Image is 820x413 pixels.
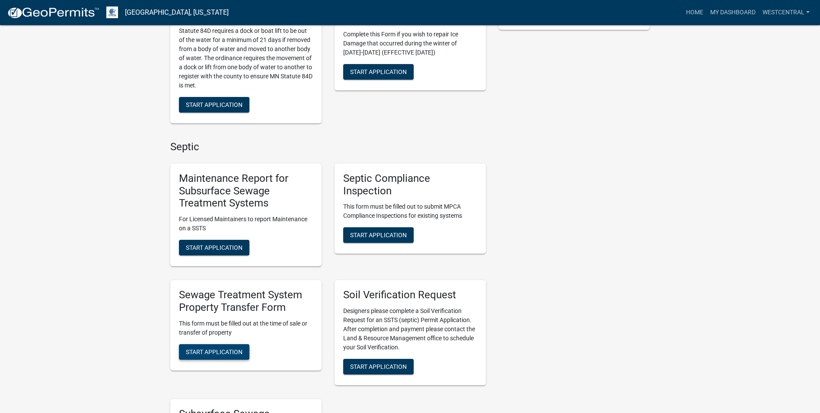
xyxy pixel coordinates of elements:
[179,319,313,337] p: This form must be filled out at the time of sale or transfer of property
[343,359,414,374] button: Start Application
[343,289,477,301] h5: Soil Verification Request
[707,4,759,21] a: My Dashboard
[350,232,407,239] span: Start Application
[343,30,477,57] p: Complete this Form if you wish to repair Ice Damage that occurred during the winter of [DATE]-[DA...
[350,363,407,370] span: Start Application
[343,227,414,243] button: Start Application
[125,5,229,20] a: [GEOGRAPHIC_DATA], [US_STATE]
[343,202,477,220] p: This form must be filled out to submit MPCA Compliance Inspections for existing systems
[179,289,313,314] h5: Sewage Treatment System Property Transfer Form
[179,97,249,113] button: Start Application
[343,64,414,80] button: Start Application
[170,141,486,153] h4: Septic
[683,4,707,21] a: Home
[179,240,249,255] button: Start Application
[179,17,313,90] p: [GEOGRAPHIC_DATA] and [US_STATE] State Statute 84D requires a dock or boat lift to be out of the ...
[186,101,242,108] span: Start Application
[186,348,242,355] span: Start Application
[350,68,407,75] span: Start Application
[179,344,249,360] button: Start Application
[759,4,813,21] a: westcentral
[179,215,313,233] p: For Licensed Maintainers to report Maintenance on a SSTS
[343,172,477,197] h5: Septic Compliance Inspection
[186,244,242,251] span: Start Application
[179,172,313,210] h5: Maintenance Report for Subsurface Sewage Treatment Systems
[343,307,477,352] p: Designers please complete a Soil Verification Request for an SSTS (septic) Permit Application. Af...
[106,6,118,18] img: Otter Tail County, Minnesota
